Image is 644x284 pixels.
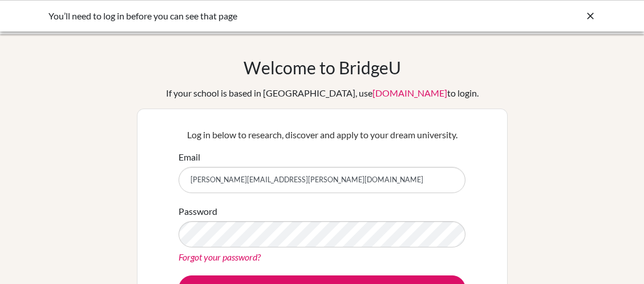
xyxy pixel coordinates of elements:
[179,205,217,218] label: Password
[179,150,200,164] label: Email
[179,251,261,262] a: Forgot your password?
[244,57,401,78] h1: Welcome to BridgeU
[166,86,479,100] div: If your school is based in [GEOGRAPHIC_DATA], use to login.
[179,128,465,142] p: Log in below to research, discover and apply to your dream university.
[372,87,447,98] a: [DOMAIN_NAME]
[48,9,425,23] div: You’ll need to log in before you can see that page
